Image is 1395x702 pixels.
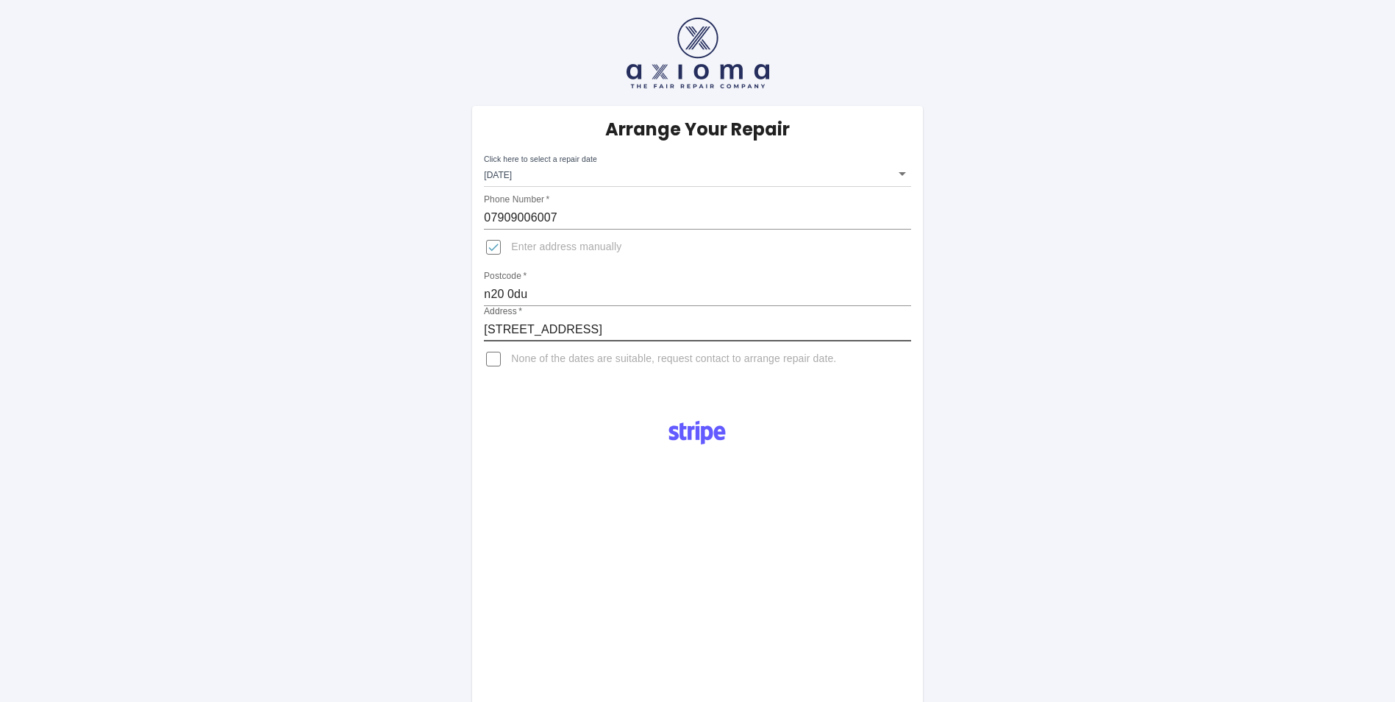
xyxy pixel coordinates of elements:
[627,18,769,88] img: axioma
[660,415,734,450] img: Logo
[484,270,527,283] label: Postcode
[511,240,621,255] span: Enter address manually
[605,118,790,141] h5: Arrange Your Repair
[484,194,549,206] label: Phone Number
[484,154,597,165] label: Click here to select a repair date
[484,305,522,318] label: Address
[484,160,910,187] div: [DATE]
[511,352,836,366] span: None of the dates are suitable, request contact to arrange repair date.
